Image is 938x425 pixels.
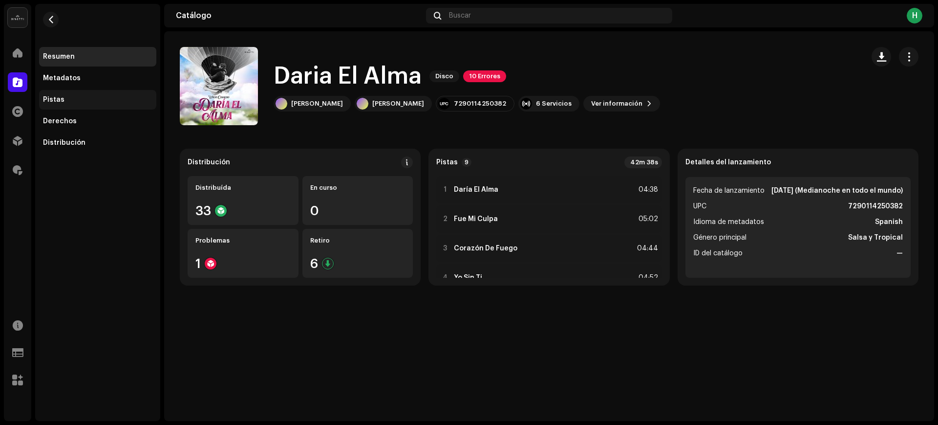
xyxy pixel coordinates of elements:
[624,157,662,168] div: 42m 38s
[43,53,75,61] div: Resumen
[310,184,405,192] div: En curso
[848,232,903,244] strong: Salsa y Tropical
[39,47,156,67] re-m-nav-item: Resumen
[693,232,746,244] span: Género principal
[637,243,658,254] div: 04:44
[39,90,156,110] re-m-nav-item: Pistas
[637,213,658,225] div: 05:02
[195,184,291,192] div: Distribuída
[43,139,85,147] div: Distribución
[693,247,743,259] span: ID del catálogo
[454,274,482,282] strong: Yo Sin Ti
[454,100,506,108] div: 7290114250382
[274,61,422,92] h1: Daria El Alma
[449,12,471,20] span: Buscar
[454,245,517,252] strong: Corazón De Fuego
[43,117,77,125] div: Derechos
[8,8,27,27] img: 02a7c2d3-3c89-4098-b12f-2ff2945c95ee
[291,100,343,108] div: [PERSON_NAME]
[685,158,771,166] strong: Detalles del lanzamiento
[583,96,660,112] button: Ver información
[536,100,572,108] div: 6 Servicios
[454,186,498,194] strong: Daría El Alma
[176,12,422,20] div: Catálogo
[43,74,81,82] div: Metadatos
[372,100,424,108] div: [PERSON_NAME]
[463,70,506,82] span: 10 Errores
[848,201,903,212] strong: 7290114250382
[591,94,642,113] span: Ver información
[195,237,291,245] div: Problemas
[462,158,471,167] p-badge: 9
[429,70,459,82] span: Disco
[637,184,658,196] div: 04:38
[693,201,706,212] span: UPC
[637,272,658,284] div: 04:52
[436,158,458,166] strong: Pistas
[43,96,64,104] div: Pistas
[39,68,156,88] re-m-nav-item: Metadatos
[896,247,903,259] strong: —
[39,112,156,131] re-m-nav-item: Derechos
[875,216,903,228] strong: Spanish
[693,185,765,197] span: Fecha de lanzamiento
[188,158,230,166] div: Distribución
[771,185,903,197] strong: [DATE] (Medianoche en todo el mundo)
[310,237,405,245] div: Retiro
[907,8,922,23] div: H
[39,133,156,153] re-m-nav-item: Distribución
[693,216,764,228] span: Idioma de metadatos
[454,215,498,223] strong: Fue Mi Culpa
